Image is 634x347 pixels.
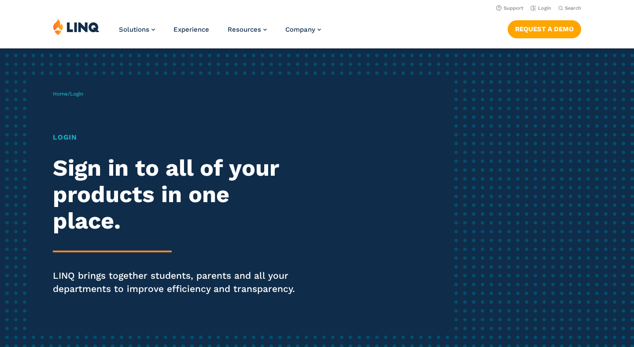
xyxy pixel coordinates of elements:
[565,5,581,11] span: Search
[119,18,321,48] nav: Primary Navigation
[119,26,155,33] a: Solutions
[173,26,209,33] a: Experience
[496,5,523,11] a: Support
[70,91,83,97] span: Login
[53,155,297,234] h2: Sign in to all of your products in one place.
[228,26,267,33] a: Resources
[508,20,581,38] a: Request a Demo
[508,18,581,38] nav: Button Navigation
[558,5,581,11] button: Open Search Bar
[53,18,100,35] img: LINQ | K‑12 Software
[285,26,315,33] span: Company
[53,132,297,143] h1: Login
[53,91,83,97] span: /
[119,26,149,33] span: Solutions
[228,26,261,33] span: Resources
[53,269,297,295] p: LINQ brings together students, parents and all your departments to improve efficiency and transpa...
[531,5,551,11] a: Login
[285,26,321,33] a: Company
[53,91,68,97] a: Home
